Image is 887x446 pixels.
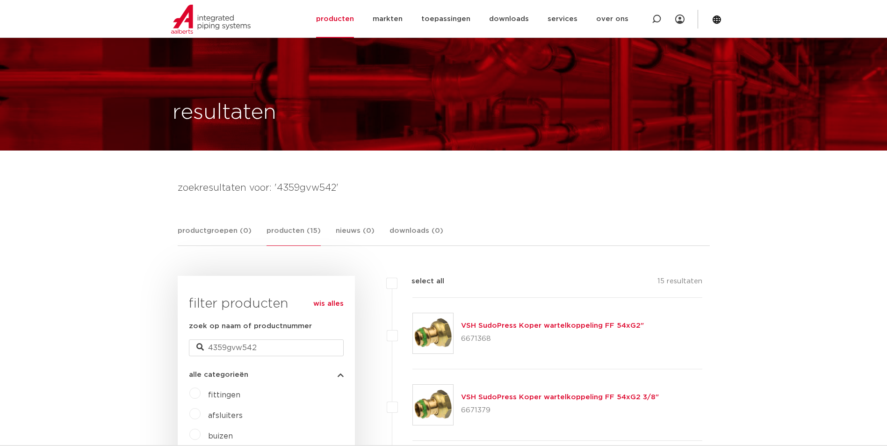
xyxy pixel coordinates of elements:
h1: resultaten [173,98,276,128]
a: producten (15) [267,225,321,246]
span: alle categorieën [189,371,248,378]
p: 15 resultaten [657,276,702,290]
a: VSH SudoPress Koper wartelkoppeling FF 54xG2" [461,322,644,329]
img: Thumbnail for VSH SudoPress Koper wartelkoppeling FF 54xG2" [413,313,453,353]
img: Thumbnail for VSH SudoPress Koper wartelkoppeling FF 54xG2 3/8" [413,385,453,425]
label: zoek op naam of productnummer [189,321,312,332]
a: nieuws (0) [336,225,375,245]
a: fittingen [208,391,240,399]
p: 6671379 [461,403,659,418]
a: VSH SudoPress Koper wartelkoppeling FF 54xG2 3/8" [461,394,659,401]
input: zoeken [189,339,344,356]
label: select all [397,276,444,287]
p: 6671368 [461,331,644,346]
button: alle categorieën [189,371,344,378]
h4: zoekresultaten voor: '4359gvw542' [178,180,710,195]
a: productgroepen (0) [178,225,252,245]
h3: filter producten [189,295,344,313]
a: downloads (0) [389,225,443,245]
a: wis alles [313,298,344,309]
a: afsluiters [208,412,243,419]
a: buizen [208,432,233,440]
